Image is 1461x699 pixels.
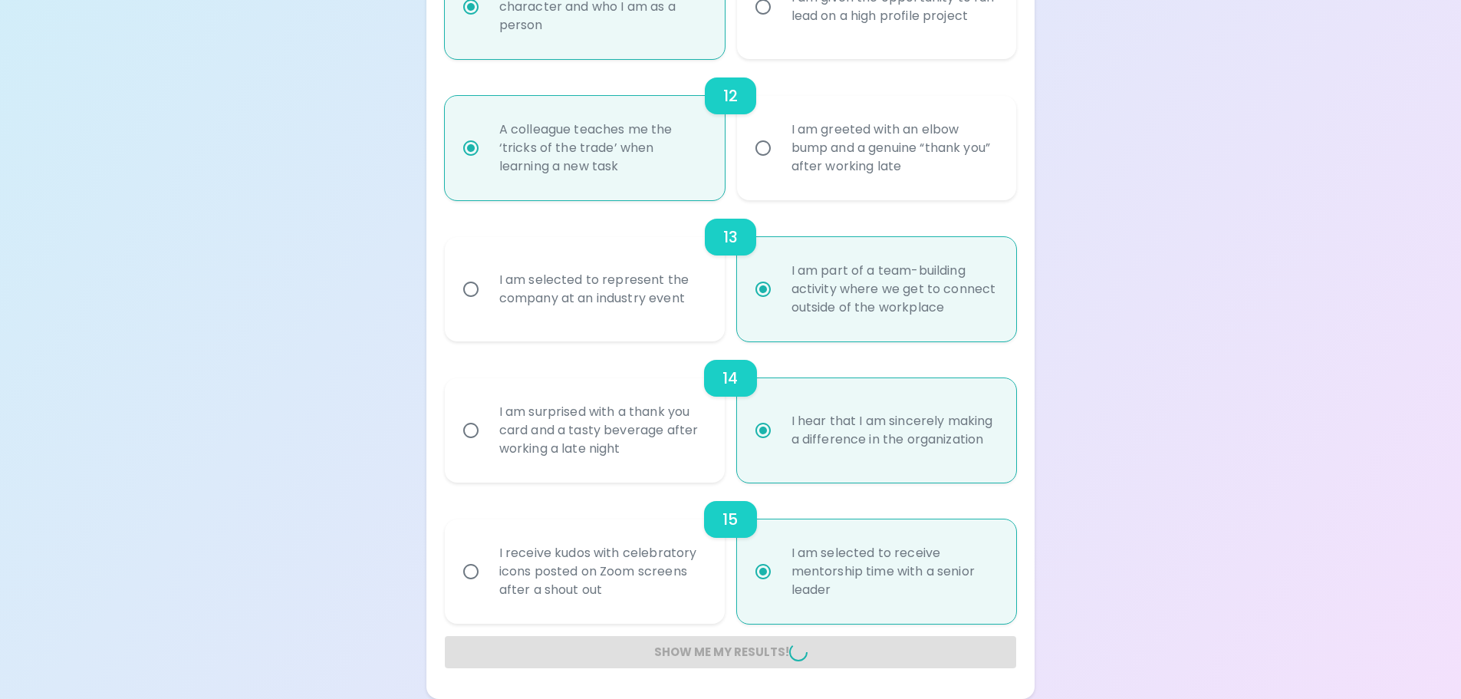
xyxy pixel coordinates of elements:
div: I am surprised with a thank you card and a tasty beverage after working a late night [487,384,716,476]
div: I am greeted with an elbow bump and a genuine “thank you” after working late [779,102,1009,194]
div: choice-group-check [445,59,1017,200]
div: I am selected to represent the company at an industry event [487,252,716,326]
h6: 14 [722,366,738,391]
div: I receive kudos with celebratory icons posted on Zoom screens after a shout out [487,526,716,618]
h6: 15 [722,507,738,532]
div: A colleague teaches me the ‘tricks of the trade’ when learning a new task [487,102,716,194]
div: I am part of a team-building activity where we get to connect outside of the workplace [779,243,1009,335]
h6: 12 [723,84,738,108]
h6: 13 [723,225,738,249]
div: I am selected to receive mentorship time with a senior leader [779,526,1009,618]
div: choice-group-check [445,341,1017,483]
div: choice-group-check [445,200,1017,341]
div: I hear that I am sincerely making a difference in the organization [779,394,1009,467]
div: choice-group-check [445,483,1017,624]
